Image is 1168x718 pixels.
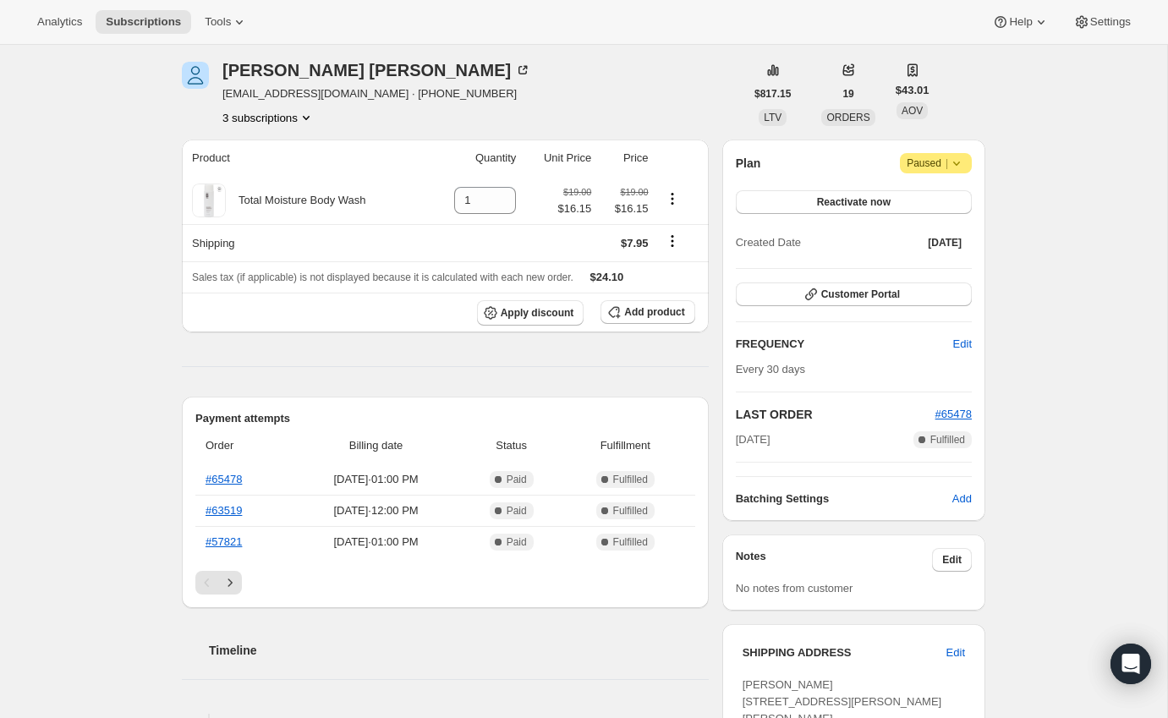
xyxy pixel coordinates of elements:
[1009,15,1032,29] span: Help
[736,548,933,572] h3: Notes
[621,237,649,249] span: $7.95
[501,306,574,320] span: Apply discount
[736,363,805,375] span: Every 30 days
[192,184,226,217] img: product img
[736,336,953,353] h2: FREQUENCY
[736,234,801,251] span: Created Date
[736,406,935,423] h2: LAST ORDER
[596,140,653,177] th: Price
[826,112,869,123] span: ORDERS
[736,582,853,595] span: No notes from customer
[222,85,531,102] span: [EMAIL_ADDRESS][DOMAIN_NAME] · [PHONE_NUMBER]
[659,232,686,250] button: Shipping actions
[613,535,648,549] span: Fulfilled
[821,288,900,301] span: Customer Portal
[590,271,624,283] span: $24.10
[222,62,531,79] div: [PERSON_NAME] [PERSON_NAME]
[907,155,965,172] span: Paused
[946,156,948,170] span: |
[295,471,458,488] span: [DATE] · 01:00 PM
[601,200,648,217] span: $16.15
[736,491,952,507] h6: Batching Settings
[222,109,315,126] button: Product actions
[1110,644,1151,684] div: Open Intercom Messenger
[736,431,770,448] span: [DATE]
[295,534,458,551] span: [DATE] · 01:00 PM
[764,112,781,123] span: LTV
[935,406,972,423] button: #65478
[195,571,695,595] nav: Pagination
[736,282,972,306] button: Customer Portal
[182,140,428,177] th: Product
[953,336,972,353] span: Edit
[206,504,242,517] a: #63519
[942,553,962,567] span: Edit
[37,15,82,29] span: Analytics
[507,473,527,486] span: Paid
[507,535,527,549] span: Paid
[918,231,972,255] button: [DATE]
[195,410,695,427] h2: Payment attempts
[659,189,686,208] button: Product actions
[932,548,972,572] button: Edit
[817,195,891,209] span: Reactivate now
[736,190,972,214] button: Reactivate now
[209,642,709,659] h2: Timeline
[295,437,458,454] span: Billing date
[295,502,458,519] span: [DATE] · 12:00 PM
[557,200,591,217] span: $16.15
[942,485,982,512] button: Add
[507,504,527,518] span: Paid
[832,82,864,106] button: 19
[902,105,923,117] span: AOV
[521,140,596,177] th: Unit Price
[206,535,242,548] a: #57821
[936,639,975,666] button: Edit
[1063,10,1141,34] button: Settings
[896,82,929,99] span: $43.01
[428,140,522,177] th: Quantity
[1090,15,1131,29] span: Settings
[620,187,648,197] small: $19.00
[946,644,965,661] span: Edit
[27,10,92,34] button: Analytics
[206,473,242,485] a: #65478
[952,491,972,507] span: Add
[182,224,428,261] th: Shipping
[935,408,972,420] a: #65478
[468,437,556,454] span: Status
[736,155,761,172] h2: Plan
[96,10,191,34] button: Subscriptions
[624,305,684,319] span: Add product
[842,87,853,101] span: 19
[982,10,1059,34] button: Help
[613,473,648,486] span: Fulfilled
[195,427,290,464] th: Order
[195,10,258,34] button: Tools
[192,271,573,283] span: Sales tax (if applicable) is not displayed because it is calculated with each new order.
[205,15,231,29] span: Tools
[563,187,591,197] small: $19.00
[943,331,982,358] button: Edit
[226,192,366,209] div: Total Moisture Body Wash
[928,236,962,249] span: [DATE]
[754,87,791,101] span: $817.15
[744,82,801,106] button: $817.15
[930,433,965,447] span: Fulfilled
[477,300,584,326] button: Apply discount
[566,437,685,454] span: Fulfillment
[743,644,946,661] h3: SHIPPING ADDRESS
[182,62,209,89] span: Sally Anderson
[106,15,181,29] span: Subscriptions
[600,300,694,324] button: Add product
[613,504,648,518] span: Fulfilled
[218,571,242,595] button: Next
